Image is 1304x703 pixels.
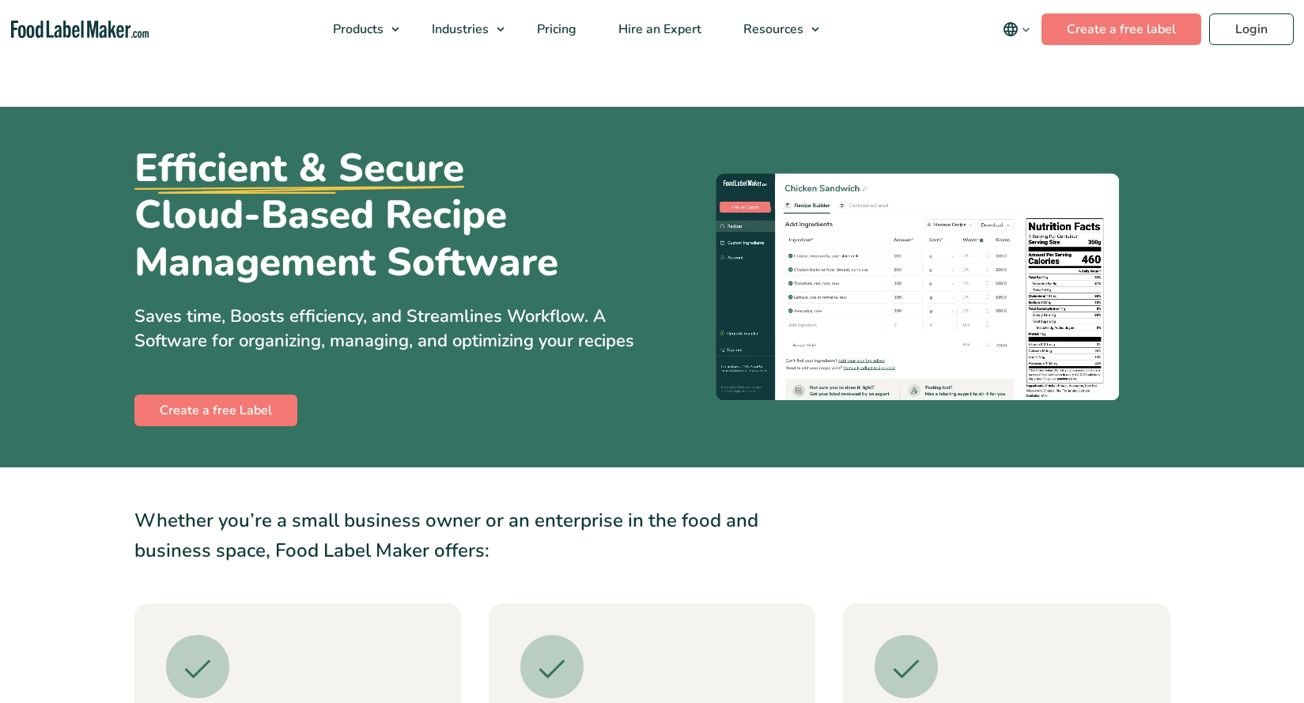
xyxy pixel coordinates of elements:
[427,21,490,38] span: Industries
[614,21,703,38] span: Hire an Expert
[1209,13,1294,45] a: Login
[166,635,229,698] img: A green tick icon.
[532,21,578,38] span: Pricing
[875,635,938,698] img: A green tick icon.
[134,145,464,191] u: Efficient & Secure
[328,21,385,38] span: Products
[520,635,584,698] img: A green tick icon.
[134,145,609,285] h1: Cloud-Based Recipe Management Software
[716,173,1119,400] img: A black and white graphic of a nutrition facts label.
[134,395,297,426] a: Create a free Label
[134,304,641,353] p: Saves time, Boosts efficiency, and Streamlines Workflow. A Software for organizing, managing, and...
[134,505,1170,566] p: Whether you’re a small business owner or an enterprise in the food and business space, Food Label...
[739,21,805,38] span: Resources
[1041,13,1201,45] a: Create a free label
